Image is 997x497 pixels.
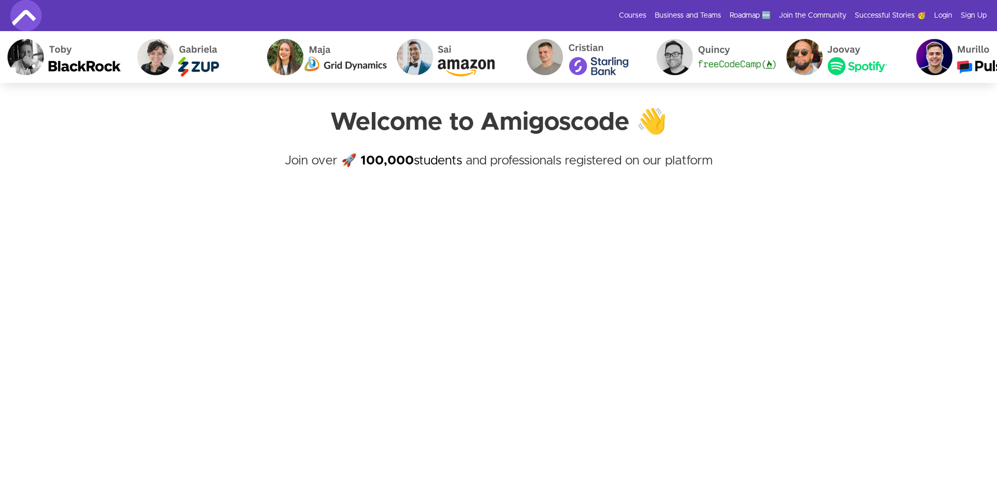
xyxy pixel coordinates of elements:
img: Quincy [649,31,778,83]
h4: Join over 🚀 and professionals registered on our platform [249,151,748,189]
strong: 100,000 [360,155,414,167]
strong: Welcome to Amigoscode 👋 [330,110,667,135]
img: Maja [259,31,389,83]
a: Business and Teams [655,10,721,21]
a: 100,000students [360,155,462,167]
a: Sign Up [961,10,987,21]
a: Courses [619,10,646,21]
img: Sai [389,31,519,83]
a: Roadmap 🆕 [730,10,771,21]
iframe: Video Player [249,224,405,302]
a: Successful Stories 🥳 [855,10,926,21]
a: Join the Community [779,10,846,21]
img: Cristian [519,31,649,83]
img: Joovay [778,31,908,83]
img: Gabriela [129,31,259,83]
a: Login [934,10,952,21]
